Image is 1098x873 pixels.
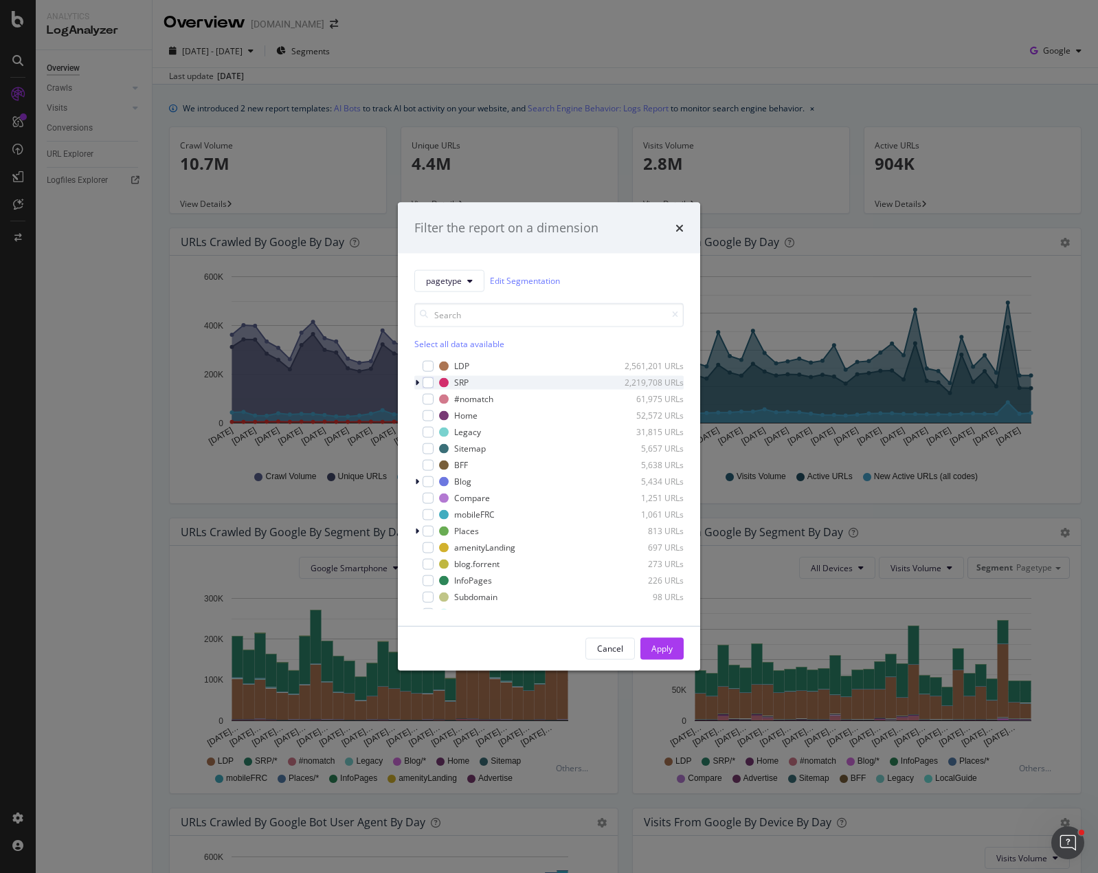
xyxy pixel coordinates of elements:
div: Places [454,525,479,537]
button: pagetype [414,269,484,291]
div: times [675,219,684,237]
div: Legacy [454,426,481,438]
div: 2,219,708 URLs [616,377,684,388]
div: 5,638 URLs [616,459,684,471]
div: InfoPages [454,575,492,586]
div: 273 URLs [616,558,684,570]
div: Apply [651,643,673,654]
div: Home [454,410,478,421]
a: Edit Segmentation [490,274,560,288]
div: 813 URLs [616,525,684,537]
div: 2,561,201 URLs [616,360,684,372]
div: 5,657 URLs [616,443,684,454]
div: 1,251 URLs [616,492,684,504]
button: Cancel [585,637,635,659]
div: LocalGuide [454,608,497,619]
div: 31,815 URLs [616,426,684,438]
div: 1,061 URLs [616,509,684,520]
div: BFF [454,459,468,471]
div: 52,572 URLs [616,410,684,421]
div: mobileFRC [454,509,495,520]
span: pagetype [426,275,462,287]
div: Sitemap [454,443,486,454]
div: Filter the report on a dimension [414,219,598,237]
div: modal [398,203,700,671]
div: LDP [454,360,469,372]
div: SRP [454,377,469,388]
div: 98 URLs [616,591,684,603]
div: Compare [454,492,490,504]
button: Apply [640,637,684,659]
input: Search [414,302,684,327]
div: 697 URLs [616,542,684,553]
div: Subdomain [454,591,497,603]
div: blog.forrent [454,558,500,570]
div: amenityLanding [454,542,515,553]
div: 10 URLs [616,608,684,619]
iframe: Intercom live chat [1051,826,1084,859]
div: Cancel [597,643,623,654]
div: 5,434 URLs [616,476,684,487]
div: Blog [454,476,471,487]
div: 61,975 URLs [616,393,684,405]
div: Select all data available [414,338,684,349]
div: #nomatch [454,393,493,405]
div: 226 URLs [616,575,684,586]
